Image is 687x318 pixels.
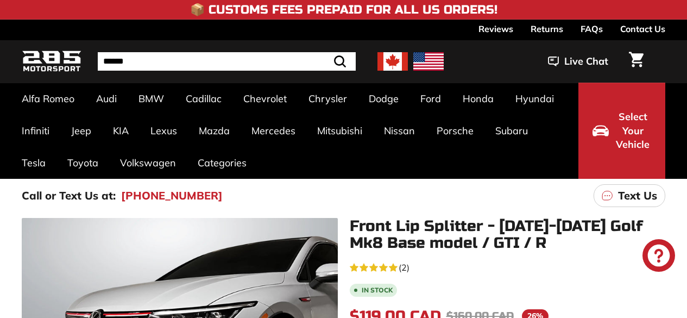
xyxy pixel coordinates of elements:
h4: 📦 Customs Fees Prepaid for All US Orders! [190,3,497,16]
a: Nissan [373,115,426,147]
inbox-online-store-chat: Shopify online store chat [639,239,678,275]
a: Toyota [56,147,109,179]
a: [PHONE_NUMBER] [121,188,223,204]
span: Live Chat [564,54,608,68]
a: Audi [85,83,128,115]
a: Mazda [188,115,241,147]
a: Ford [409,83,452,115]
a: Lexus [140,115,188,147]
a: Infiniti [11,115,60,147]
a: Porsche [426,115,484,147]
p: Text Us [618,188,657,204]
h1: Front Lip Splitter - [DATE]-[DATE] Golf Mk8 Base model / GTI / R [350,218,666,252]
a: KIA [102,115,140,147]
a: 5.0 rating (2 votes) [350,260,666,274]
a: Subaru [484,115,539,147]
a: Categories [187,147,257,179]
span: (2) [399,261,409,274]
img: Logo_285_Motorsport_areodynamics_components [22,49,81,74]
a: Tesla [11,147,56,179]
a: Dodge [358,83,409,115]
a: Cadillac [175,83,232,115]
a: Text Us [594,184,665,207]
a: Reviews [478,20,513,38]
a: Chevrolet [232,83,298,115]
a: Hyundai [505,83,565,115]
a: Volkswagen [109,147,187,179]
a: Mercedes [241,115,306,147]
span: Select Your Vehicle [614,110,651,152]
a: FAQs [581,20,603,38]
a: BMW [128,83,175,115]
a: Alfa Romeo [11,83,85,115]
button: Live Chat [534,48,622,75]
b: In stock [362,287,393,294]
a: Mitsubishi [306,115,373,147]
input: Search [98,52,356,71]
p: Call or Text Us at: [22,188,116,204]
a: Contact Us [620,20,665,38]
a: Chrysler [298,83,358,115]
a: Returns [531,20,563,38]
a: Jeep [60,115,102,147]
a: Honda [452,83,505,115]
a: Cart [622,43,650,80]
button: Select Your Vehicle [578,83,665,179]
